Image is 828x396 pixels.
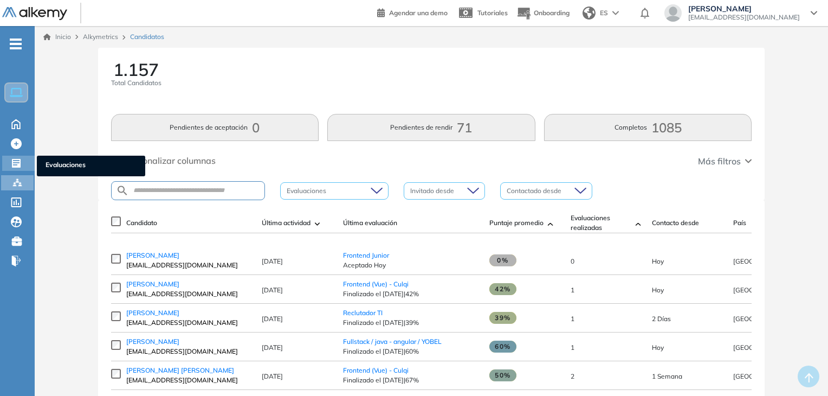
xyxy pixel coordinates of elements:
span: [EMAIL_ADDRESS][DOMAIN_NAME] [126,318,251,328]
span: Finalizado el [DATE] | 67% [343,375,478,385]
span: 11-sep-2025 [652,286,664,294]
a: [PERSON_NAME] [126,279,251,289]
a: [PERSON_NAME] [126,337,251,347]
span: 60% [489,341,516,353]
a: Agendar una demo [377,5,448,18]
span: [GEOGRAPHIC_DATA] [733,372,801,380]
span: [DATE] [262,286,283,294]
span: [GEOGRAPHIC_DATA] [733,257,801,265]
span: Candidato [126,218,157,228]
span: Candidatos [130,32,164,42]
span: Más filtros [698,155,741,168]
span: [DATE] [262,257,283,265]
span: Aceptado Hoy [343,260,478,270]
a: Frontend Junior [343,251,389,259]
img: world [583,7,596,20]
button: Pendientes de aceptación0 [111,114,319,141]
span: 1 [571,343,574,352]
span: Tutoriales [477,9,508,17]
button: Completos1085 [544,114,752,141]
span: [EMAIL_ADDRESS][DOMAIN_NAME] [126,375,251,385]
a: [PERSON_NAME] [PERSON_NAME] [126,366,251,375]
span: 11-sep-2025 [652,257,664,265]
span: Personalizar columnas [124,154,216,167]
img: [missing "en.ARROW_ALT" translation] [315,222,320,226]
a: Frontend (Vue) - Culqi [343,280,409,288]
button: Personalizar columnas [111,154,216,167]
a: Reclutador TI [343,309,383,317]
a: Fullstack / java - angular / YOBEL [343,337,442,346]
span: 1.157 [113,61,159,78]
button: Pendientes de rendir71 [327,114,535,141]
span: Puntaje promedio [489,218,544,228]
a: [PERSON_NAME] [126,308,251,318]
span: 1 [571,286,574,294]
span: 11-sep-2025 [652,343,664,352]
span: 50% [489,369,516,381]
span: Onboarding [534,9,570,17]
span: 39% [489,312,516,324]
span: Finalizado el [DATE] | 39% [343,318,478,328]
span: [PERSON_NAME] [126,309,179,317]
button: Onboarding [516,2,570,25]
span: Finalizado el [DATE] | 42% [343,289,478,299]
span: 0 [571,257,574,265]
span: [PERSON_NAME] [126,251,179,259]
span: [DATE] [262,343,283,352]
span: 09-sep-2025 [652,315,671,323]
span: 2 [571,372,574,380]
span: [EMAIL_ADDRESS][DOMAIN_NAME] [126,347,251,356]
span: [EMAIL_ADDRESS][DOMAIN_NAME] [126,260,251,270]
span: Finalizado el [DATE] | 60% [343,347,478,356]
span: 02-sep-2025 [652,372,682,380]
span: Evaluaciones [46,160,137,172]
span: Contacto desde [652,218,699,228]
span: 42% [489,283,516,295]
img: Logo [2,7,67,21]
a: Inicio [43,32,71,42]
span: [GEOGRAPHIC_DATA] [733,286,801,294]
span: [GEOGRAPHIC_DATA] [733,315,801,323]
span: [DATE] [262,372,283,380]
img: [missing "en.ARROW_ALT" translation] [548,222,553,226]
span: [PERSON_NAME] [126,337,179,346]
img: arrow [612,11,619,15]
span: [PERSON_NAME] [PERSON_NAME] [126,366,234,374]
span: Última evaluación [343,218,397,228]
span: País [733,218,746,228]
span: ES [600,8,608,18]
span: Alkymetrics [83,33,118,41]
span: [EMAIL_ADDRESS][DOMAIN_NAME] [688,13,800,22]
span: Última actividad [262,218,310,228]
a: [PERSON_NAME] [126,251,251,260]
img: SEARCH_ALT [116,184,129,197]
span: [PERSON_NAME] [688,4,800,13]
span: Total Candidatos [111,78,161,88]
img: [missing "en.ARROW_ALT" translation] [636,222,641,226]
span: [GEOGRAPHIC_DATA] [733,343,801,352]
span: 0% [489,254,516,266]
span: [PERSON_NAME] [126,280,179,288]
button: Más filtros [698,155,752,168]
i: - [10,43,22,45]
span: [DATE] [262,315,283,323]
span: Evaluaciones realizadas [571,213,631,233]
span: Agendar una demo [389,9,448,17]
a: Frontend (Vue) - Culqi [343,366,409,374]
span: [EMAIL_ADDRESS][DOMAIN_NAME] [126,289,251,299]
span: 1 [571,315,574,323]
